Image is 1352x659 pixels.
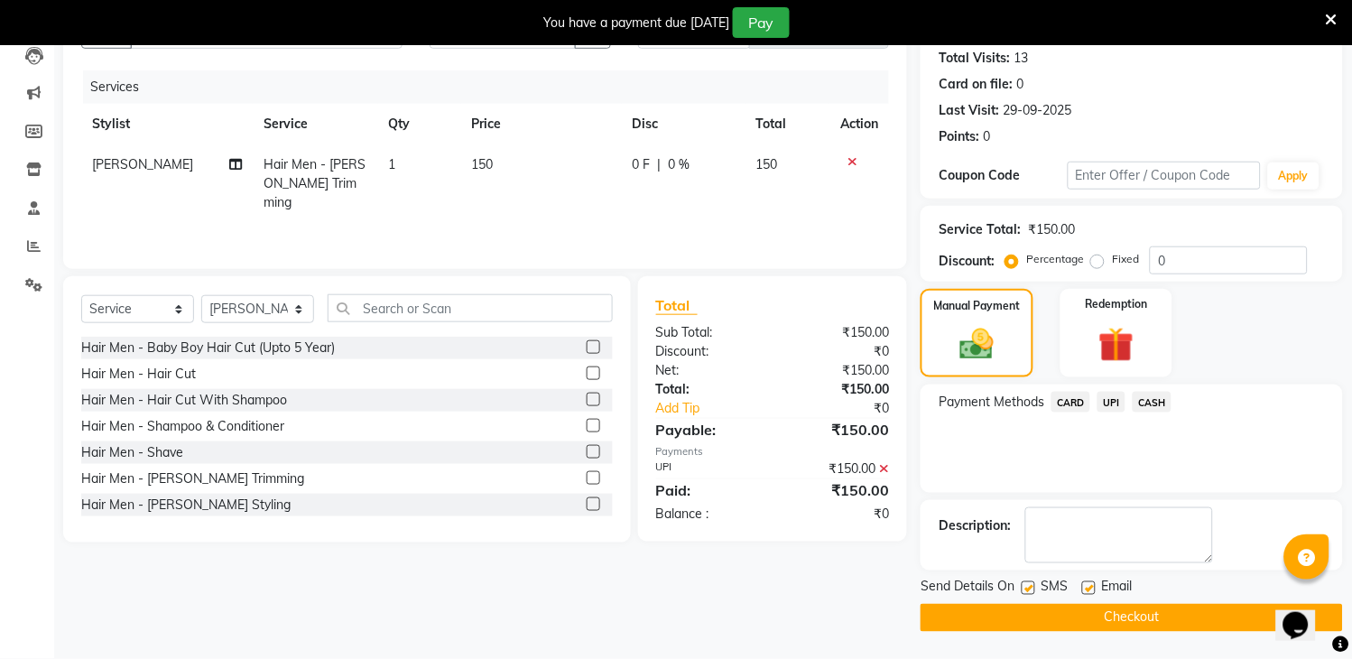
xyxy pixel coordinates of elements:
[1276,587,1334,641] iframe: chat widget
[389,156,396,172] span: 1
[939,127,979,146] div: Points:
[656,296,698,315] span: Total
[643,459,773,478] div: UPI
[81,339,335,357] div: Hair Men - Baby Boy Hair Cut (Upto 5 Year)
[939,75,1013,94] div: Card on file:
[328,294,613,322] input: Search or Scan
[643,399,794,418] a: Add Tip
[773,361,903,380] div: ₹150.00
[773,323,903,342] div: ₹150.00
[921,578,1014,600] span: Send Details On
[1085,296,1147,312] label: Redemption
[745,104,830,144] th: Total
[81,417,284,436] div: Hair Men - Shampoo & Conditioner
[622,104,745,144] th: Disc
[1051,392,1090,413] span: CARD
[1088,323,1144,367] img: _gift.svg
[939,516,1011,535] div: Description:
[773,479,903,501] div: ₹150.00
[81,496,291,515] div: Hair Men - [PERSON_NAME] Styling
[1097,392,1125,413] span: UPI
[643,342,773,361] div: Discount:
[81,443,183,462] div: Hair Men - Shave
[81,391,287,410] div: Hair Men - Hair Cut With Shampoo
[949,325,1004,364] img: _cash.svg
[939,252,995,271] div: Discount:
[643,380,773,399] div: Total:
[829,104,889,144] th: Action
[773,380,903,399] div: ₹150.00
[1133,392,1171,413] span: CASH
[733,7,790,38] button: Pay
[378,104,461,144] th: Qty
[264,156,366,210] span: Hair Men - [PERSON_NAME] Trimming
[983,127,990,146] div: 0
[253,104,377,144] th: Service
[658,155,662,174] span: |
[1003,101,1071,120] div: 29-09-2025
[939,166,1068,185] div: Coupon Code
[1268,162,1320,190] button: Apply
[669,155,690,174] span: 0 %
[773,342,903,361] div: ₹0
[643,479,773,501] div: Paid:
[83,70,903,104] div: Services
[939,49,1010,68] div: Total Visits:
[756,156,778,172] span: 150
[92,156,193,172] span: [PERSON_NAME]
[939,220,1021,239] div: Service Total:
[1014,49,1028,68] div: 13
[461,104,622,144] th: Price
[81,365,196,384] div: Hair Men - Hair Cut
[1028,220,1075,239] div: ₹150.00
[794,399,903,418] div: ₹0
[939,101,999,120] div: Last Visit:
[773,459,903,478] div: ₹150.00
[1068,162,1261,190] input: Enter Offer / Coupon Code
[643,505,773,524] div: Balance :
[921,604,1343,632] button: Checkout
[1026,251,1084,267] label: Percentage
[656,444,890,459] div: Payments
[81,469,304,488] div: Hair Men - [PERSON_NAME] Trimming
[543,14,729,32] div: You have a payment due [DATE]
[643,419,773,441] div: Payable:
[934,298,1021,314] label: Manual Payment
[643,361,773,380] div: Net:
[81,104,253,144] th: Stylist
[773,505,903,524] div: ₹0
[1041,578,1068,600] span: SMS
[1016,75,1023,94] div: 0
[1112,251,1139,267] label: Fixed
[1101,578,1132,600] span: Email
[643,323,773,342] div: Sub Total:
[633,155,651,174] span: 0 F
[472,156,494,172] span: 150
[939,393,1044,412] span: Payment Methods
[773,419,903,441] div: ₹150.00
